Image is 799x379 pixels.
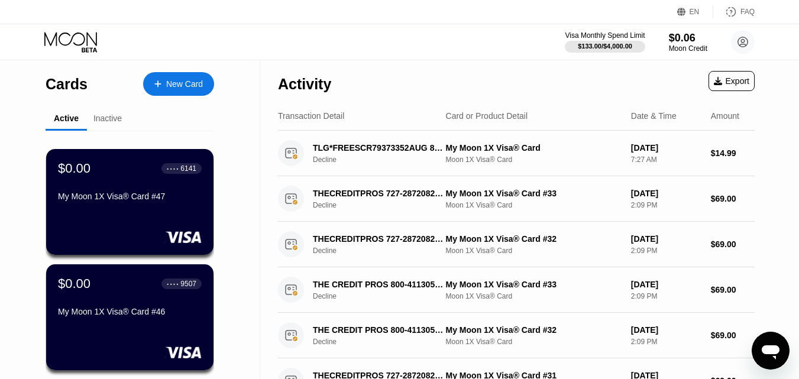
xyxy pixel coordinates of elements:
div: THE CREDIT PROS 800-4113050 US [313,325,445,335]
div: My Moon 1X Visa® Card #32 [446,234,622,244]
div: Inactive [93,114,122,123]
div: THE CREDIT PROS 800-4113050 US [313,280,445,289]
div: Visa Monthly Spend Limit [565,31,645,40]
div: [DATE] [631,189,701,198]
div: 2:09 PM [631,292,701,300]
div: [DATE] [631,325,701,335]
div: EN [677,6,713,18]
div: EN [690,8,700,16]
div: [DATE] [631,143,701,153]
div: My Moon 1X Visa® Card [446,143,622,153]
div: FAQ [740,8,755,16]
div: $0.00● ● ● ●9507My Moon 1X Visa® Card #46 [46,264,214,370]
div: 2:09 PM [631,338,701,346]
div: My Moon 1X Visa® Card #33 [446,280,622,289]
div: 9507 [180,280,196,288]
div: THECREDITPROS 727-2872082 USDeclineMy Moon 1X Visa® Card #32Moon 1X Visa® Card[DATE]2:09 PM$69.00 [278,222,755,267]
div: ● ● ● ● [167,282,179,286]
div: New Card [166,79,203,89]
div: $0.00 [58,161,90,176]
div: [DATE] [631,280,701,289]
div: 7:27 AM [631,156,701,164]
div: Decline [313,247,455,255]
div: $133.00 / $4,000.00 [578,43,632,50]
div: $14.99 [711,148,755,158]
div: Card or Product Detail [446,111,528,121]
div: Moon 1X Visa® Card [446,156,622,164]
div: Decline [313,292,455,300]
div: Moon 1X Visa® Card [446,338,622,346]
div: FAQ [713,6,755,18]
div: Activity [278,76,331,93]
div: Decline [313,338,455,346]
div: $0.06Moon Credit [669,32,707,53]
div: 2:09 PM [631,201,701,209]
div: Moon 1X Visa® Card [446,201,622,209]
div: $0.06 [669,32,707,44]
div: THECREDITPROS 727-2872082 US [313,234,445,244]
div: [DATE] [631,234,701,244]
div: Moon 1X Visa® Card [446,247,622,255]
div: Amount [711,111,739,121]
div: $69.00 [711,194,755,203]
div: Decline [313,156,455,164]
div: THECREDITPROS 727-2872082 USDeclineMy Moon 1X Visa® Card #33Moon 1X Visa® Card[DATE]2:09 PM$69.00 [278,176,755,222]
div: Active [54,114,79,123]
div: 2:09 PM [631,247,701,255]
div: Cards [46,76,88,93]
div: THE CREDIT PROS 800-4113050 USDeclineMy Moon 1X Visa® Card #33Moon 1X Visa® Card[DATE]2:09 PM$69.00 [278,267,755,313]
div: Moon Credit [669,44,707,53]
div: New Card [143,72,214,96]
div: My Moon 1X Visa® Card #46 [58,307,202,316]
div: My Moon 1X Visa® Card #32 [446,325,622,335]
div: THECREDITPROS 727-2872082 US [313,189,445,198]
div: Decline [313,201,455,209]
div: TLG*FREESCR79373352AUG 877-7879002 US [313,143,445,153]
div: Date & Time [631,111,677,121]
div: Export [714,76,749,86]
div: $69.00 [711,239,755,249]
div: 6141 [180,164,196,173]
div: $69.00 [711,331,755,340]
div: THE CREDIT PROS 800-4113050 USDeclineMy Moon 1X Visa® Card #32Moon 1X Visa® Card[DATE]2:09 PM$69.00 [278,313,755,358]
div: My Moon 1X Visa® Card #47 [58,192,202,201]
div: $0.00● ● ● ●6141My Moon 1X Visa® Card #47 [46,149,214,255]
div: My Moon 1X Visa® Card #33 [446,189,622,198]
div: Visa Monthly Spend Limit$133.00/$4,000.00 [565,31,645,53]
div: Moon 1X Visa® Card [446,292,622,300]
div: Export [709,71,755,91]
div: Transaction Detail [278,111,344,121]
div: ● ● ● ● [167,167,179,170]
iframe: Button to launch messaging window [752,332,790,370]
div: TLG*FREESCR79373352AUG 877-7879002 USDeclineMy Moon 1X Visa® CardMoon 1X Visa® Card[DATE]7:27 AM$... [278,131,755,176]
div: $0.00 [58,276,90,291]
div: $69.00 [711,285,755,294]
